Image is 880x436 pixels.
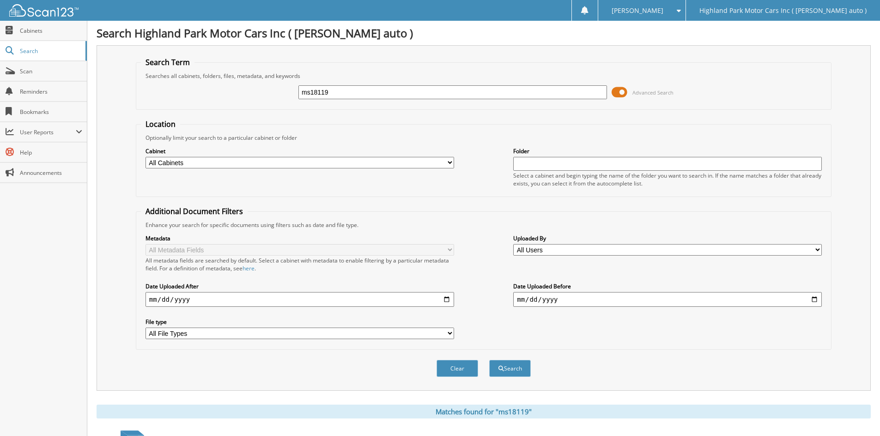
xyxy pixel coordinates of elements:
label: Date Uploaded After [146,282,454,290]
input: end [513,292,822,307]
label: File type [146,318,454,326]
span: Announcements [20,169,82,177]
label: Cabinet [146,147,454,155]
div: Searches all cabinets, folders, files, metadata, and keywords [141,72,826,80]
span: Help [20,149,82,156]
h1: Search Highland Park Motor Cars Inc ( [PERSON_NAME] auto ) [97,25,871,41]
button: Clear [437,360,478,377]
legend: Location [141,119,180,129]
legend: Additional Document Filters [141,206,248,216]
label: Date Uploaded Before [513,282,822,290]
div: All metadata fields are searched by default. Select a cabinet with metadata to enable filtering b... [146,257,454,272]
span: [PERSON_NAME] [612,8,663,13]
span: Scan [20,67,82,75]
span: Advanced Search [632,89,674,96]
img: scan123-logo-white.svg [9,4,79,17]
div: Matches found for "ms18119" [97,405,871,418]
legend: Search Term [141,57,194,67]
span: Reminders [20,88,82,96]
div: Enhance your search for specific documents using filters such as date and file type. [141,221,826,229]
label: Folder [513,147,822,155]
label: Metadata [146,234,454,242]
button: Search [489,360,531,377]
span: Highland Park Motor Cars Inc ( [PERSON_NAME] auto ) [699,8,867,13]
span: User Reports [20,128,76,136]
label: Uploaded By [513,234,822,242]
span: Cabinets [20,27,82,35]
div: Select a cabinet and begin typing the name of the folder you want to search in. If the name match... [513,172,822,187]
input: start [146,292,454,307]
span: Search [20,47,81,55]
a: here [243,264,255,272]
div: Optionally limit your search to a particular cabinet or folder [141,134,826,142]
span: Bookmarks [20,108,82,116]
